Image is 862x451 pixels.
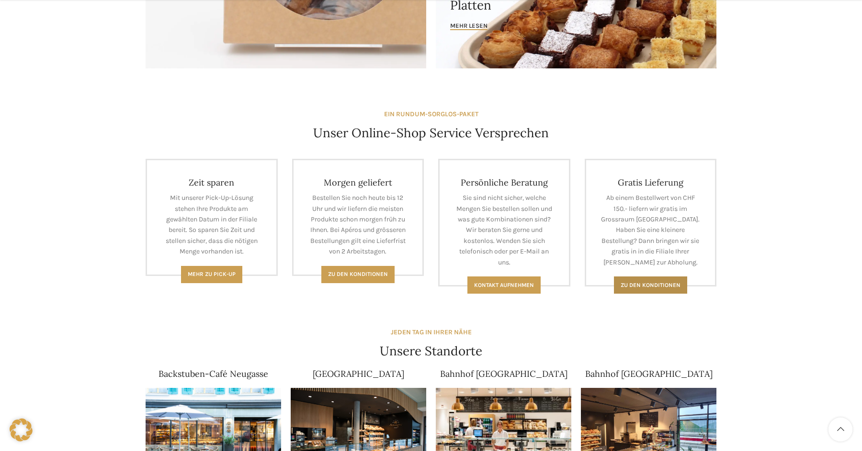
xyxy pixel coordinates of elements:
[474,282,534,288] span: Kontakt aufnehmen
[188,271,236,277] span: Mehr zu Pick-Up
[391,327,472,338] div: JEDEN TAG IN IHRER NÄHE
[328,271,388,277] span: Zu den Konditionen
[601,193,701,268] p: Ab einem Bestellwert von CHF 150.- liefern wir gratis im Grossraum [GEOGRAPHIC_DATA]. Haben Sie e...
[308,177,408,188] h4: Morgen geliefert
[614,276,687,294] a: Zu den konditionen
[467,276,541,294] a: Kontakt aufnehmen
[621,282,681,288] span: Zu den konditionen
[313,368,404,379] a: [GEOGRAPHIC_DATA]
[308,193,408,257] p: Bestellen Sie noch heute bis 12 Uhr und wir liefern die meisten Produkte schon morgen früh zu Ihn...
[601,177,701,188] h4: Gratis Lieferung
[181,266,242,283] a: Mehr zu Pick-Up
[454,177,555,188] h4: Persönliche Beratung
[440,368,567,379] a: Bahnhof [GEOGRAPHIC_DATA]
[321,266,395,283] a: Zu den Konditionen
[828,418,852,441] a: Scroll to top button
[384,110,478,118] strong: EIN RUNDUM-SORGLOS-PAKET
[161,193,262,257] p: Mit unserer Pick-Up-Lösung stehen Ihre Produkte am gewählten Datum in der Filiale bereit. So spar...
[313,124,549,142] h4: Unser Online-Shop Service Versprechen
[159,368,268,379] a: Backstuben-Café Neugasse
[454,193,555,268] p: Sie sind nicht sicher, welche Mengen Sie bestellen sollen und was gute Kombinationen sind? Wir be...
[161,177,262,188] h4: Zeit sparen
[585,368,713,379] a: Bahnhof [GEOGRAPHIC_DATA]
[380,342,482,360] h4: Unsere Standorte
